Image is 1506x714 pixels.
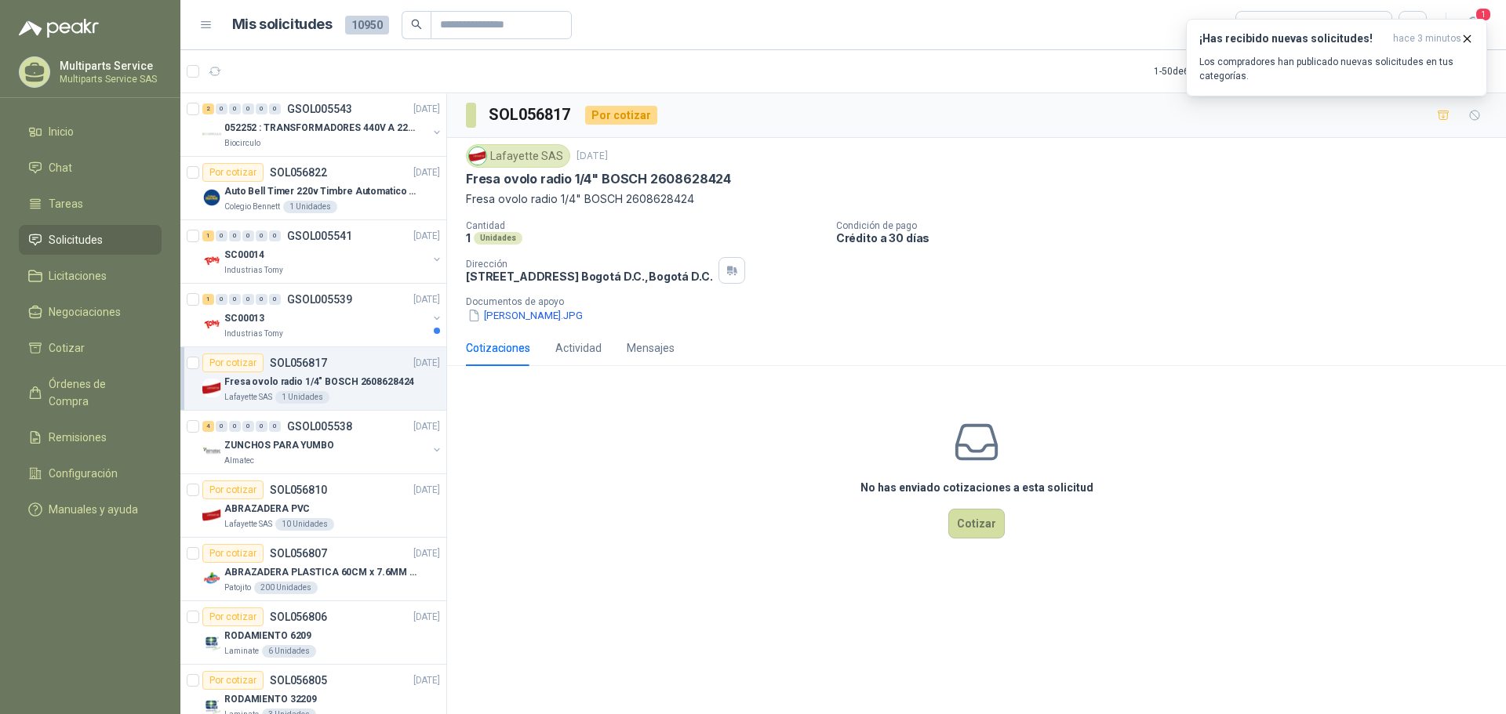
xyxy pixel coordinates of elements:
[202,163,264,182] div: Por cotizar
[466,144,570,168] div: Lafayette SAS
[202,100,443,150] a: 2 0 0 0 0 0 GSOL005543[DATE] Company Logo052252 : TRANSFORMADORES 440V A 220 VBiocirculo
[269,230,281,241] div: 0
[269,421,281,432] div: 0
[202,252,221,270] img: Company Logo
[283,201,337,213] div: 1 Unidades
[202,544,264,563] div: Por cotizar
[202,379,221,397] img: Company Logo
[224,264,283,277] p: Industrias Tomy
[229,294,241,305] div: 0
[216,230,227,241] div: 0
[224,502,310,516] p: ABRAZADERA PVC
[1199,32,1387,45] h3: ¡Has recibido nuevas solicitudes!
[948,509,1005,538] button: Cotizar
[19,369,162,416] a: Órdenes de Compra
[49,303,121,321] span: Negociaciones
[224,375,414,390] p: Fresa ovolo radio 1/4" BOSCH 2608628424
[224,565,420,580] p: ABRAZADERA PLASTICA 60CM x 7.6MM ANCHA
[1246,16,1279,34] div: Todas
[202,569,221,588] img: Company Logo
[224,391,272,404] p: Lafayette SAS
[287,294,352,305] p: GSOL005539
[49,159,72,176] span: Chat
[413,610,440,625] p: [DATE]
[466,171,731,187] p: Fresa ovolo radio 1/4" BOSCH 2608628424
[413,292,440,307] p: [DATE]
[49,375,147,410] span: Órdenes de Compra
[60,60,158,71] p: Multiparts Service
[202,421,214,432] div: 4
[555,339,602,357] div: Actividad
[19,458,162,488] a: Configuración
[49,267,107,285] span: Licitaciones
[49,231,103,248] span: Solicitudes
[224,184,420,199] p: Auto Bell Timer 220v Timbre Automatico Para Colegios, Indust
[287,230,352,241] p: GSOL005541
[49,123,74,140] span: Inicio
[242,230,254,241] div: 0
[269,294,281,305] div: 0
[19,153,162,183] a: Chat
[242,421,254,432] div: 0
[466,339,530,357] div: Cotizaciones
[49,501,138,518] span: Manuales y ayuda
[224,645,259,658] p: Laminate
[202,290,443,340] a: 1 0 0 0 0 0 GSOL005539[DATE] Company LogoSC00013Industrias Tomy
[180,347,446,411] a: Por cotizarSOL056817[DATE] Company LogoFresa ovolo radio 1/4" BOSCH 2608628424Lafayette SAS1 Unid...
[270,611,327,622] p: SOL056806
[466,270,712,283] p: [STREET_ADDRESS] Bogotá D.C. , Bogotá D.C.
[1186,19,1487,96] button: ¡Has recibido nuevas solicitudes!hace 3 minutos Los compradores han publicado nuevas solicitudes ...
[860,479,1093,496] h3: No has enviado cotizaciones a esta solicitud
[19,422,162,452] a: Remisiones
[242,103,254,114] div: 0
[19,225,162,255] a: Solicitudes
[180,157,446,220] a: Por cotizarSOL056822[DATE] Company LogoAuto Bell Timer 220v Timbre Automatico Para Colegios, Indu...
[256,294,267,305] div: 0
[585,106,657,125] div: Por cotizar
[224,692,317,707] p: RODAMIENTO 32209
[60,74,158,84] p: Multiparts Service SAS
[256,230,267,241] div: 0
[202,353,264,372] div: Por cotizar
[224,121,420,136] p: 052252 : TRANSFORMADORES 440V A 220 V
[577,149,608,164] p: [DATE]
[1459,11,1487,39] button: 1
[180,474,446,538] a: Por cotizarSOL056810[DATE] Company LogoABRAZADERA PVCLafayette SAS10 Unidades
[287,421,352,432] p: GSOL005538
[413,483,440,498] p: [DATE]
[345,16,389,34] span: 10950
[270,167,327,178] p: SOL056822
[224,518,272,531] p: Lafayette SAS
[262,645,316,658] div: 6 Unidades
[224,328,283,340] p: Industrias Tomy
[202,417,443,467] a: 4 0 0 0 0 0 GSOL005538[DATE] Company LogoZUNCHOS PARA YUMBOAlmatec
[466,231,471,245] p: 1
[413,419,440,434] p: [DATE]
[413,165,440,180] p: [DATE]
[270,357,327,368] p: SOL056817
[202,442,221,461] img: Company Logo
[489,103,573,127] h3: SOL056817
[202,188,221,207] img: Company Logo
[1393,32,1461,45] span: hace 3 minutos
[256,103,267,114] div: 0
[202,506,221,524] img: Company Logo
[413,102,440,117] p: [DATE]
[836,220,1500,231] p: Condición de pago
[19,495,162,524] a: Manuales y ayuda
[466,220,824,231] p: Cantidad
[1154,59,1256,84] div: 1 - 50 de 6962
[466,259,712,270] p: Dirección
[49,339,85,357] span: Cotizar
[1475,7,1492,22] span: 1
[270,484,327,495] p: SOL056810
[224,201,280,213] p: Colegio Bennett
[256,421,267,432] div: 0
[1199,55,1474,83] p: Los compradores han publicado nuevas solicitudes en tus categorías.
[474,232,522,245] div: Unidades
[229,421,241,432] div: 0
[216,294,227,305] div: 0
[180,538,446,601] a: Por cotizarSOL056807[DATE] Company LogoABRAZADERA PLASTICA 60CM x 7.6MM ANCHAPatojito200 Unidades
[202,315,221,334] img: Company Logo
[216,421,227,432] div: 0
